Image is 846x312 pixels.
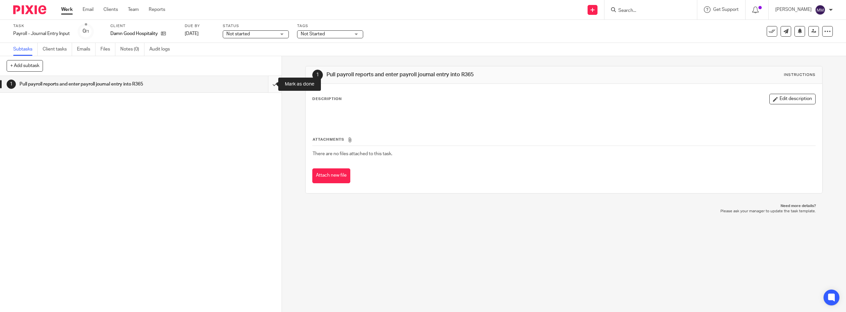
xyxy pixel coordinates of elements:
[713,7,739,12] span: Get Support
[297,23,363,29] label: Tags
[618,8,677,14] input: Search
[110,23,176,29] label: Client
[61,6,73,13] a: Work
[103,6,118,13] a: Clients
[128,6,139,13] a: Team
[83,27,89,35] div: 0
[19,79,181,89] h1: Pull payroll reports and enter payroll journal entry into R365
[43,43,72,56] a: Client tasks
[7,80,16,89] div: 1
[83,6,94,13] a: Email
[185,23,214,29] label: Due by
[226,32,250,36] span: Not started
[313,138,344,141] span: Attachments
[784,72,816,78] div: Instructions
[13,43,38,56] a: Subtasks
[77,43,96,56] a: Emails
[775,6,812,13] p: [PERSON_NAME]
[110,30,158,37] p: Damn Good Hospitality
[13,23,70,29] label: Task
[327,71,578,78] h1: Pull payroll reports and enter payroll journal entry into R365
[312,203,816,209] p: Need more details?
[7,60,43,71] button: + Add subtask
[13,5,46,14] img: Pixie
[100,43,115,56] a: Files
[13,30,70,37] div: Payroll - Journal Entry Input
[312,209,816,214] p: Please ask your manager to update the task template.
[185,31,199,36] span: [DATE]
[149,43,175,56] a: Audit logs
[815,5,826,15] img: svg%3E
[120,43,144,56] a: Notes (0)
[769,94,816,104] button: Edit description
[149,6,165,13] a: Reports
[301,32,325,36] span: Not Started
[313,152,392,156] span: There are no files attached to this task.
[223,23,289,29] label: Status
[312,168,350,183] button: Attach new file
[312,70,323,80] div: 1
[86,30,89,33] small: /1
[312,96,342,102] p: Description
